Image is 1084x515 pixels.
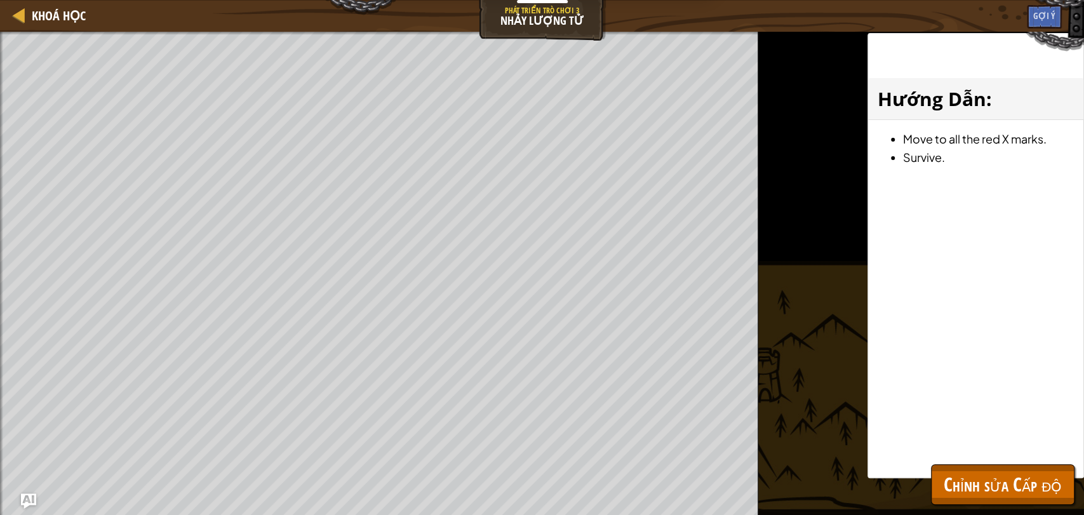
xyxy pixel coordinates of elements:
[25,7,86,24] a: Khoá học
[931,464,1074,505] button: Chỉnh sửa Cấp độ
[878,86,986,112] span: Hướng Dẫn
[32,7,86,24] span: Khoá học
[878,84,1074,113] h3: :
[21,493,36,509] button: Ask AI
[903,130,1074,148] li: Move to all the red X marks.
[1033,10,1055,22] span: Gợi ý
[903,148,1074,166] li: Survive.
[944,471,1062,497] span: Chỉnh sửa Cấp độ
